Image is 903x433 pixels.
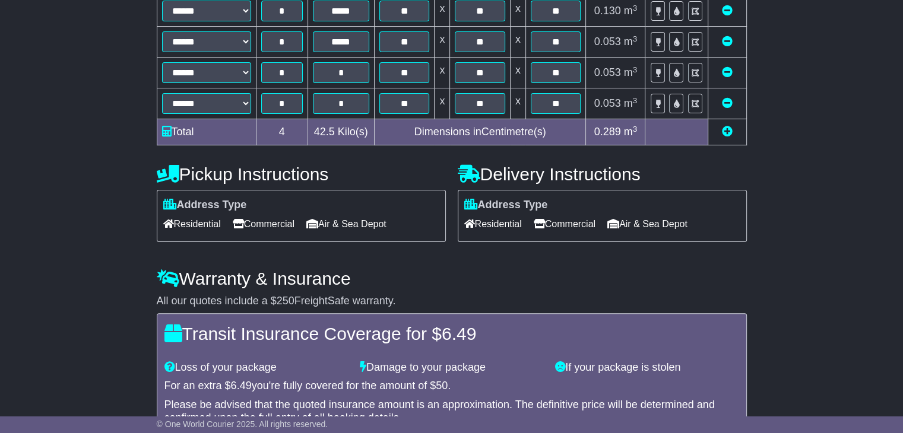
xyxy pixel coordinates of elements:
div: All our quotes include a $ FreightSafe warranty. [157,295,747,308]
div: Damage to your package [354,361,549,374]
h4: Delivery Instructions [458,164,747,184]
td: x [435,58,450,88]
span: 0.053 [594,36,621,47]
div: If your package is stolen [549,361,744,374]
span: Air & Sea Depot [306,215,386,233]
a: Remove this item [722,36,733,47]
td: 4 [256,119,308,145]
span: Residential [464,215,522,233]
td: x [435,88,450,119]
a: Remove this item [722,66,733,78]
span: Commercial [233,215,294,233]
h4: Warranty & Insurance [157,269,747,288]
span: m [624,36,638,47]
div: Please be advised that the quoted insurance amount is an approximation. The definitive price will... [164,399,739,424]
a: Remove this item [722,97,733,109]
span: 0.289 [594,126,621,138]
span: 6.49 [231,380,252,391]
label: Address Type [464,199,548,212]
td: x [435,27,450,58]
span: m [624,5,638,17]
span: m [624,126,638,138]
sup: 3 [633,96,638,105]
span: 0.053 [594,66,621,78]
a: Add new item [722,126,733,138]
td: Total [157,119,256,145]
td: x [510,58,525,88]
sup: 3 [633,65,638,74]
span: 42.5 [314,126,335,138]
td: Dimensions in Centimetre(s) [374,119,586,145]
td: x [510,27,525,58]
span: 250 [277,295,294,307]
span: m [624,97,638,109]
td: x [510,88,525,119]
span: m [624,66,638,78]
span: 50 [436,380,448,391]
label: Address Type [163,199,247,212]
span: 0.053 [594,97,621,109]
h4: Pickup Instructions [157,164,446,184]
sup: 3 [633,4,638,12]
span: Commercial [534,215,595,233]
a: Remove this item [722,5,733,17]
span: © One World Courier 2025. All rights reserved. [157,419,328,429]
span: 6.49 [442,324,476,343]
sup: 3 [633,34,638,43]
div: Loss of your package [159,361,354,374]
span: 0.130 [594,5,621,17]
span: Residential [163,215,221,233]
div: For an extra $ you're fully covered for the amount of $ . [164,380,739,393]
span: Air & Sea Depot [607,215,687,233]
h4: Transit Insurance Coverage for $ [164,324,739,343]
sup: 3 [633,125,638,133]
td: Kilo(s) [308,119,374,145]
